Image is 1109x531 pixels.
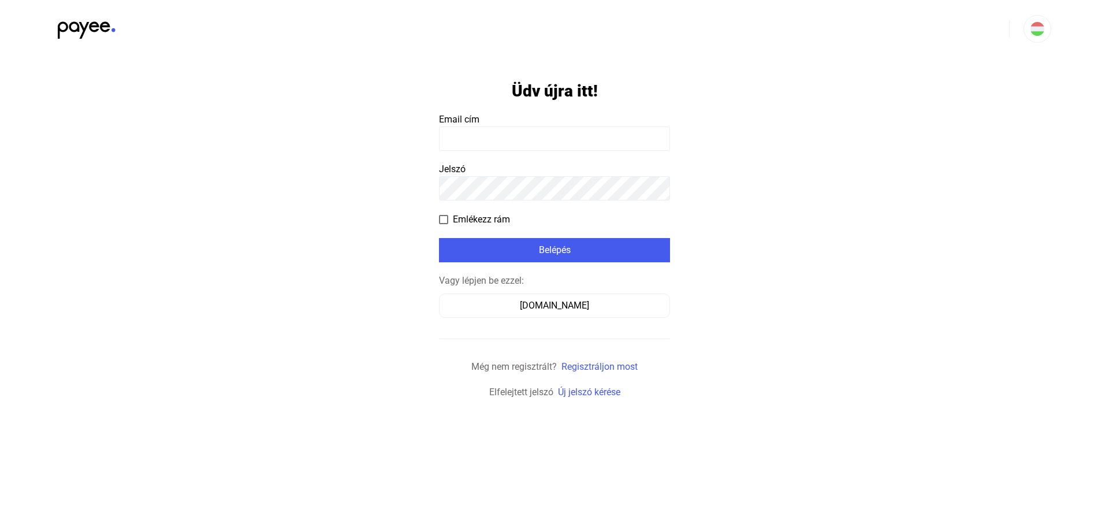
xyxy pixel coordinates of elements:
[439,300,670,311] a: [DOMAIN_NAME]
[453,213,510,226] span: Emlékezz rám
[442,243,667,257] div: Belépés
[1030,22,1044,36] img: HU
[439,164,466,174] span: Jelszó
[489,387,553,398] span: Elfelejtett jelszó
[439,238,670,262] button: Belépés
[443,299,666,313] div: [DOMAIN_NAME]
[439,114,479,125] span: Email cím
[471,361,557,372] span: Még nem regisztrált?
[561,361,638,372] a: Regisztráljon most
[58,15,116,39] img: black-payee-blue-dot.svg
[439,274,670,288] div: Vagy lépjen be ezzel:
[512,81,598,101] h1: Üdv újra itt!
[558,387,620,398] a: Új jelszó kérése
[439,294,670,318] button: [DOMAIN_NAME]
[1024,15,1051,43] button: HU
